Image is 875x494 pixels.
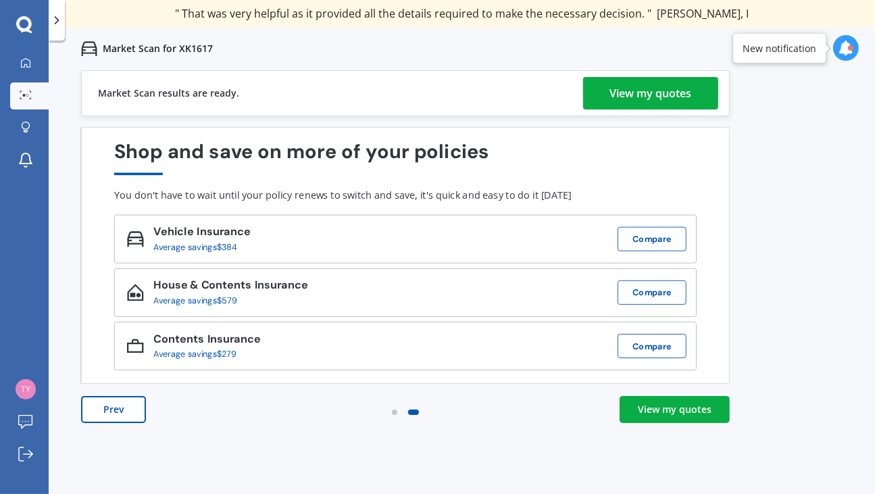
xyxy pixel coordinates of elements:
[153,296,298,306] div: Average savings $579
[743,41,816,55] div: New notification
[618,227,686,251] button: Compare
[251,278,308,293] span: Insurance
[153,243,241,253] div: Average savings $384
[638,403,711,416] div: View my quotes
[610,77,692,109] div: View my quotes
[620,396,730,423] a: View my quotes
[127,230,144,247] img: Vehicle_icon
[583,77,718,109] a: View my quotes
[16,379,36,399] img: c844639a56bddca17f0f039d5cd16666
[153,226,250,242] div: Vehicle
[127,337,144,354] img: Contents_icon
[81,41,97,57] img: car.f15378c7a67c060ca3f3.svg
[103,42,213,55] p: Market Scan for XK1617
[98,71,239,116] div: Market Scan results are ready.
[127,284,144,301] img: House & Contents_icon
[153,349,251,360] div: Average savings $279
[618,334,686,358] button: Compare
[618,280,686,305] button: Compare
[114,189,697,201] div: You don't have to wait until your policy renews to switch and save, it's quick and easy to do it ...
[153,279,308,295] div: House & Contents
[81,396,146,423] button: Prev
[153,333,260,349] div: Contents
[204,332,261,347] span: Insurance
[114,141,697,175] div: Shop and save on more of your policies
[194,224,251,239] span: Insurance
